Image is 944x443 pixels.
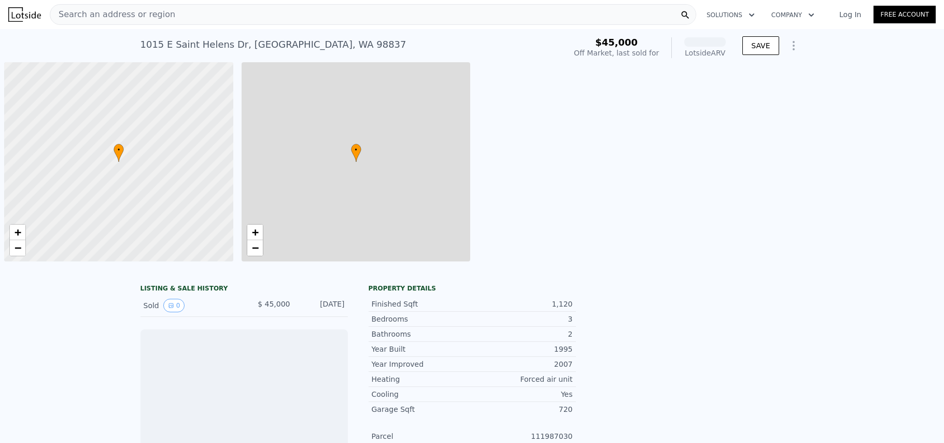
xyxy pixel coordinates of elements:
[472,329,573,339] div: 2
[50,8,175,21] span: Search an address or region
[251,226,258,239] span: +
[873,6,936,23] a: Free Account
[114,145,124,155] span: •
[472,431,573,441] div: 111987030
[574,48,659,58] div: Off Market, last sold for
[372,344,472,354] div: Year Built
[258,300,290,308] span: $ 45,000
[783,35,804,56] button: Show Options
[698,6,763,24] button: Solutions
[472,404,573,414] div: 720
[472,299,573,309] div: 1,120
[369,284,576,293] div: Property details
[140,37,406,52] div: 1015 E Saint Helens Dr , [GEOGRAPHIC_DATA] , WA 98837
[372,431,472,441] div: Parcel
[763,6,823,24] button: Company
[472,389,573,399] div: Yes
[10,225,25,240] a: Zoom in
[163,299,185,312] button: View historical data
[595,37,638,48] span: $45,000
[10,240,25,256] a: Zoom out
[472,359,573,369] div: 2007
[247,240,263,256] a: Zoom out
[372,404,472,414] div: Garage Sqft
[827,9,873,20] a: Log In
[114,144,124,162] div: •
[372,314,472,324] div: Bedrooms
[472,374,573,384] div: Forced air unit
[144,299,236,312] div: Sold
[372,329,472,339] div: Bathrooms
[472,344,573,354] div: 1995
[742,36,779,55] button: SAVE
[684,48,726,58] div: Lotside ARV
[251,241,258,254] span: −
[247,225,263,240] a: Zoom in
[351,145,361,155] span: •
[351,144,361,162] div: •
[15,226,21,239] span: +
[472,314,573,324] div: 3
[15,241,21,254] span: −
[372,359,472,369] div: Year Improved
[372,389,472,399] div: Cooling
[299,299,345,312] div: [DATE]
[372,299,472,309] div: Finished Sqft
[372,374,472,384] div: Heating
[8,7,41,22] img: Lotside
[140,284,348,295] div: LISTING & SALE HISTORY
